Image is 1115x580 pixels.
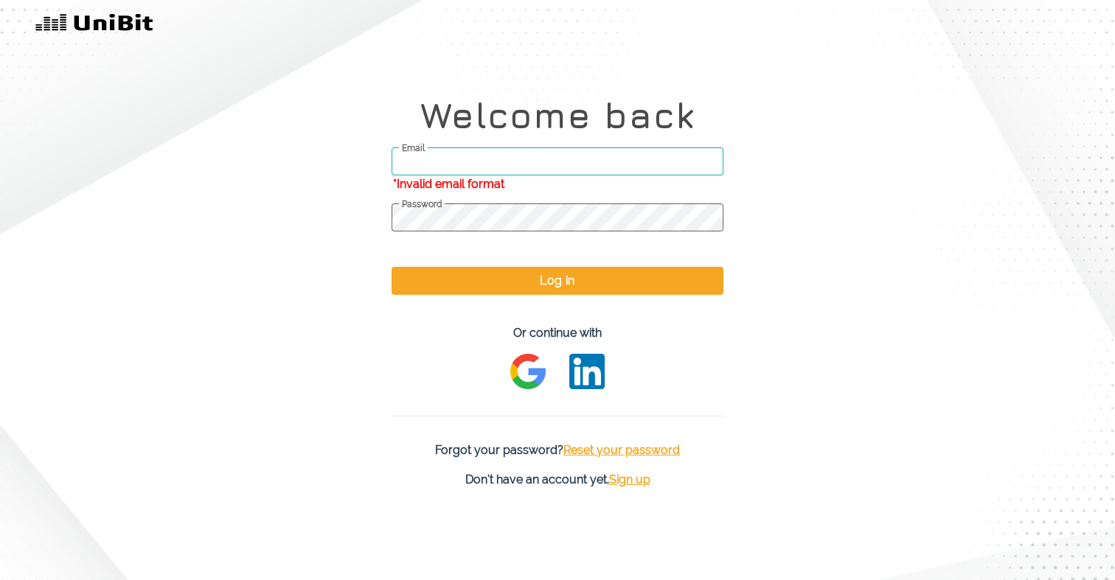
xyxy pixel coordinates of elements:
img: wNDaQje097HcAAAAABJRU5ErkJggg== [569,354,605,389]
p: *Invalid email format [393,175,723,193]
input: Email *Invalid email format [392,147,723,175]
span: Email [392,143,723,154]
span: Password [392,199,723,210]
img: v31kVAdV+ltHqyPP9805dAV0ttielyHdjWdf+P4AoAAAAleaEIAAAAEFwBAABAcAUAAEBwBQAAAMEVAAAABFcAAAAEVwAAABB... [35,12,153,35]
img: wAAAABJRU5ErkJggg== [510,354,546,389]
input: Password [392,203,723,231]
p: Forgot your password? [392,441,723,459]
p: Don't have an account yet. [148,471,967,489]
h1: Welcome back [148,94,967,137]
p: Or continue with [392,324,723,342]
iframe: Drift Widget Chat Controller [1041,506,1097,562]
span: Sign up [609,472,650,486]
button: Log in [392,267,723,295]
span: Reset your password [563,443,680,457]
